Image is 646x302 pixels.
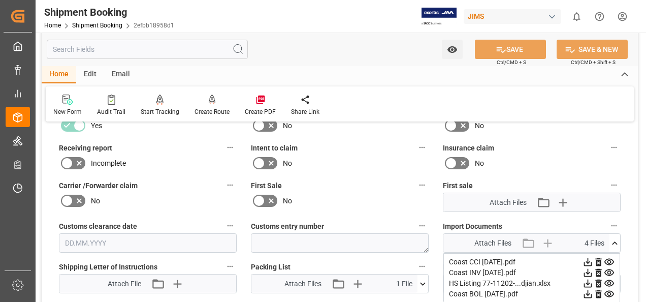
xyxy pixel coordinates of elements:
span: Attach Files [490,197,527,208]
span: Customs clearance date [59,221,137,232]
div: JIMS [464,9,561,24]
span: Packing List [251,262,290,273]
div: Audit Trail [97,107,125,116]
div: Create Route [195,107,230,116]
button: First Sale [415,178,429,192]
button: SAVE [475,40,546,59]
img: Exertis%20JAM%20-%20Email%20Logo.jpg_1722504956.jpg [422,8,457,25]
span: No [283,158,292,169]
span: Intent to claim [251,143,298,154]
span: Ctrl/CMD + S [497,58,526,66]
button: Receiving report [223,141,237,154]
span: No [283,120,292,131]
input: DD.MM.YYYY [59,233,237,253]
span: First Sale [251,180,282,191]
div: Email [104,66,138,83]
button: Customs clearance date [223,219,237,232]
span: 1 File [396,279,412,289]
span: Carrier /Forwarder claim [59,180,138,191]
span: Customs entry number [251,221,324,232]
div: Edit [76,66,104,83]
span: Attach Files [284,279,321,289]
span: Ctrl/CMD + Shift + S [571,58,616,66]
button: Help Center [588,5,611,28]
span: Receiving report [59,143,112,154]
button: Insurance claim [607,141,621,154]
button: open menu [442,40,463,59]
span: Master [PERSON_NAME] of Lading (doc) [443,262,572,273]
span: First sale [443,180,473,191]
span: No [283,196,292,206]
span: 4 Files [585,238,604,249]
button: Packing List [415,260,429,273]
div: Coast CCI [DATE].pdf [449,257,615,267]
button: Carrier /Forwarder claim [223,178,237,192]
span: Incomplete [91,158,126,169]
button: Shipping Letter of Instructions [223,260,237,273]
span: Insurance claim [443,143,494,154]
span: No [91,196,100,206]
div: Share Link [291,107,319,116]
button: show 0 new notifications [565,5,588,28]
button: SAVE & NEW [557,40,628,59]
div: HS Listing 77-11202-...djian.xlsx [449,278,615,289]
button: First sale [607,178,621,192]
input: Search Fields [47,40,248,59]
div: Create PDF [245,107,276,116]
a: Home [44,22,61,29]
div: Home [42,66,76,83]
div: New Form [53,107,82,116]
span: Shipping Letter of Instructions [59,262,157,273]
button: JIMS [464,7,565,26]
span: No [475,120,484,131]
button: Customs entry number [415,219,429,232]
button: Import Documents [607,219,621,232]
div: Coast BOL [DATE].pdf [449,289,615,299]
span: Import Documents [443,221,502,232]
button: Intent to claim [415,141,429,154]
span: Attach File [108,279,141,289]
span: Yes [91,120,102,131]
span: Attach Files [474,238,511,249]
div: Start Tracking [141,107,179,116]
div: Coast INV [DATE].pdf [449,267,615,278]
div: Shipment Booking [44,5,174,20]
a: Shipment Booking [72,22,122,29]
span: No [475,158,484,169]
